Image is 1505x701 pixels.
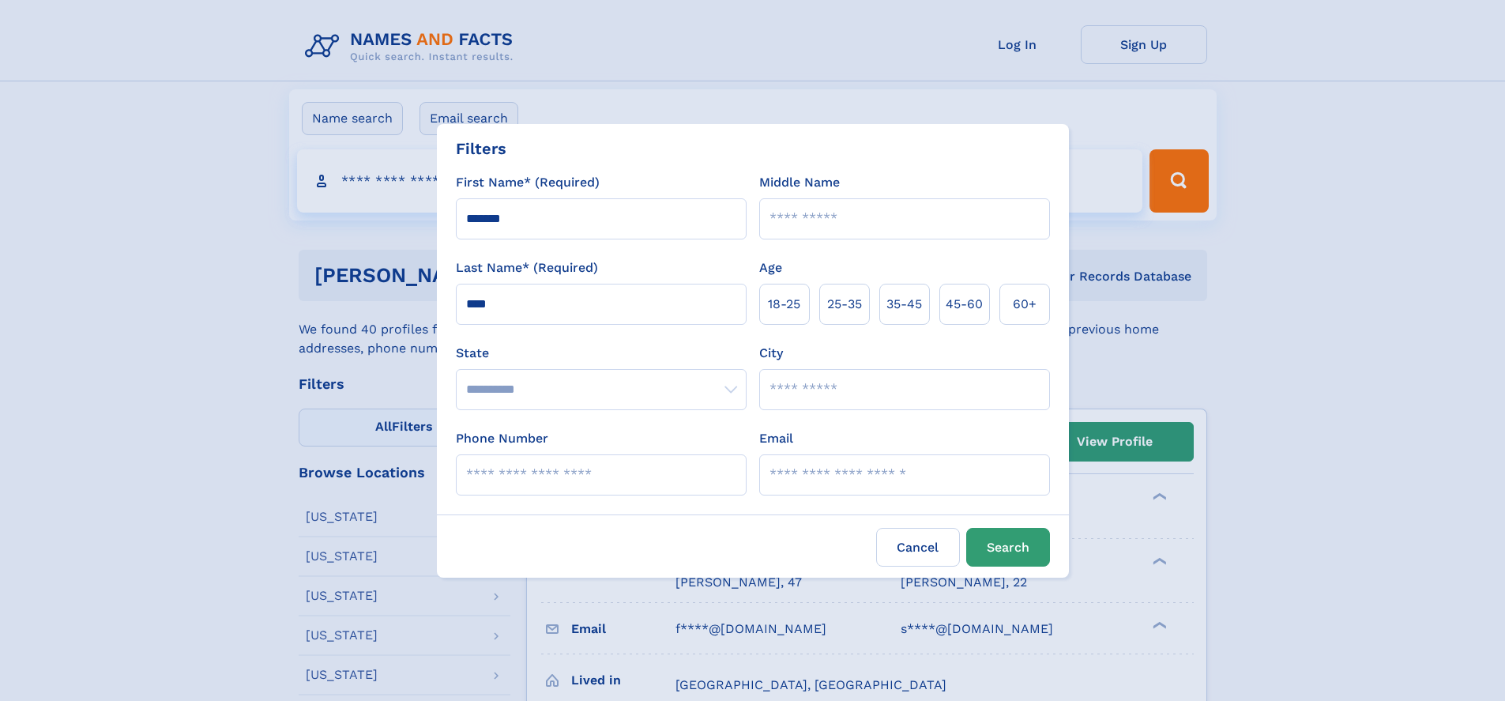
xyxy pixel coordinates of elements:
label: Cancel [876,528,960,567]
label: Last Name* (Required) [456,258,598,277]
span: 45‑60 [946,295,983,314]
label: Middle Name [759,173,840,192]
label: Phone Number [456,429,548,448]
span: 18‑25 [768,295,800,314]
button: Search [966,528,1050,567]
label: Age [759,258,782,277]
label: Email [759,429,793,448]
span: 35‑45 [886,295,922,314]
label: First Name* (Required) [456,173,600,192]
span: 60+ [1013,295,1037,314]
label: City [759,344,783,363]
span: 25‑35 [827,295,862,314]
label: State [456,344,747,363]
div: Filters [456,137,506,160]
